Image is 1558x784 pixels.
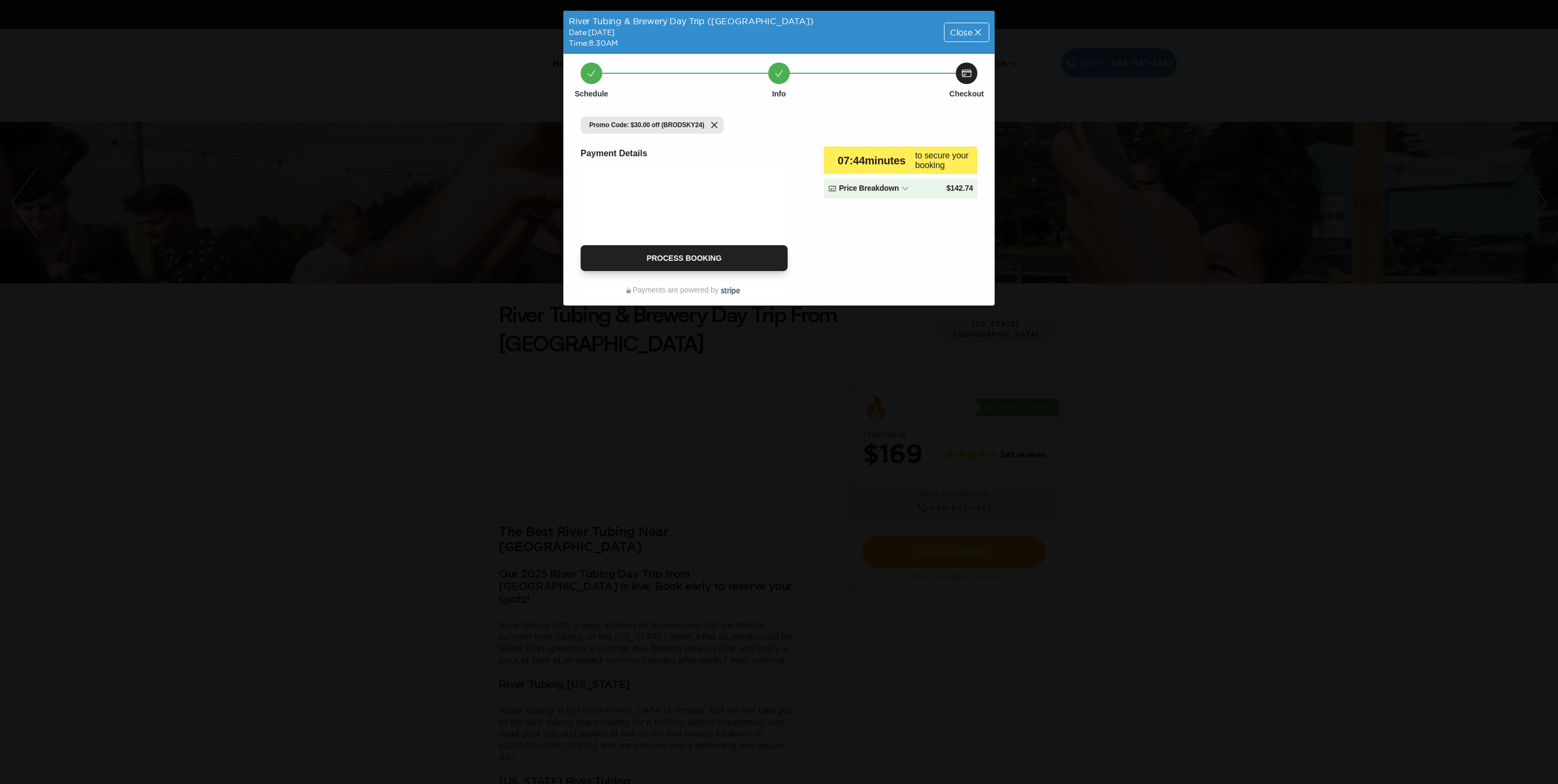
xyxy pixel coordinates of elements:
h6: Schedule [575,88,608,99]
span: River Tubing & Brewery Day Trip ([GEOGRAPHIC_DATA]) [569,16,814,26]
p: Price Breakdown [839,183,899,194]
h6: Checkout [949,88,984,99]
button: Process Booking [581,245,788,271]
p: Payments are powered by [581,284,788,297]
span: Time: 8:30AM [569,39,618,47]
iframe: Secure payment input frame [578,167,790,239]
span: Date: [DATE] [569,28,615,37]
span: Close [950,28,973,37]
p: 07 : 44 minutes [838,153,906,168]
span: Promo Code: $30.00 off (BRODSKY24) [589,121,704,129]
p: $ 142.74 [946,183,973,194]
h6: Payment Details [581,147,815,161]
h6: Info [772,88,786,99]
p: to secure your booking [915,151,973,170]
